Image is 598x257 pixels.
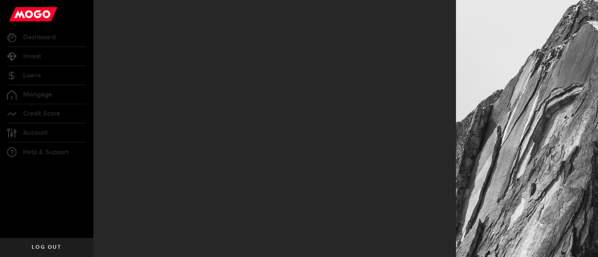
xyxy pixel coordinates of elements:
[23,129,48,136] span: Account
[23,110,60,117] span: Credit Score
[23,72,41,79] span: Loans
[23,91,52,98] span: Mortgage
[23,34,56,41] span: Dashboard
[32,245,61,250] span: Log out
[23,149,69,156] span: Help & Support
[23,53,41,60] span: Invest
